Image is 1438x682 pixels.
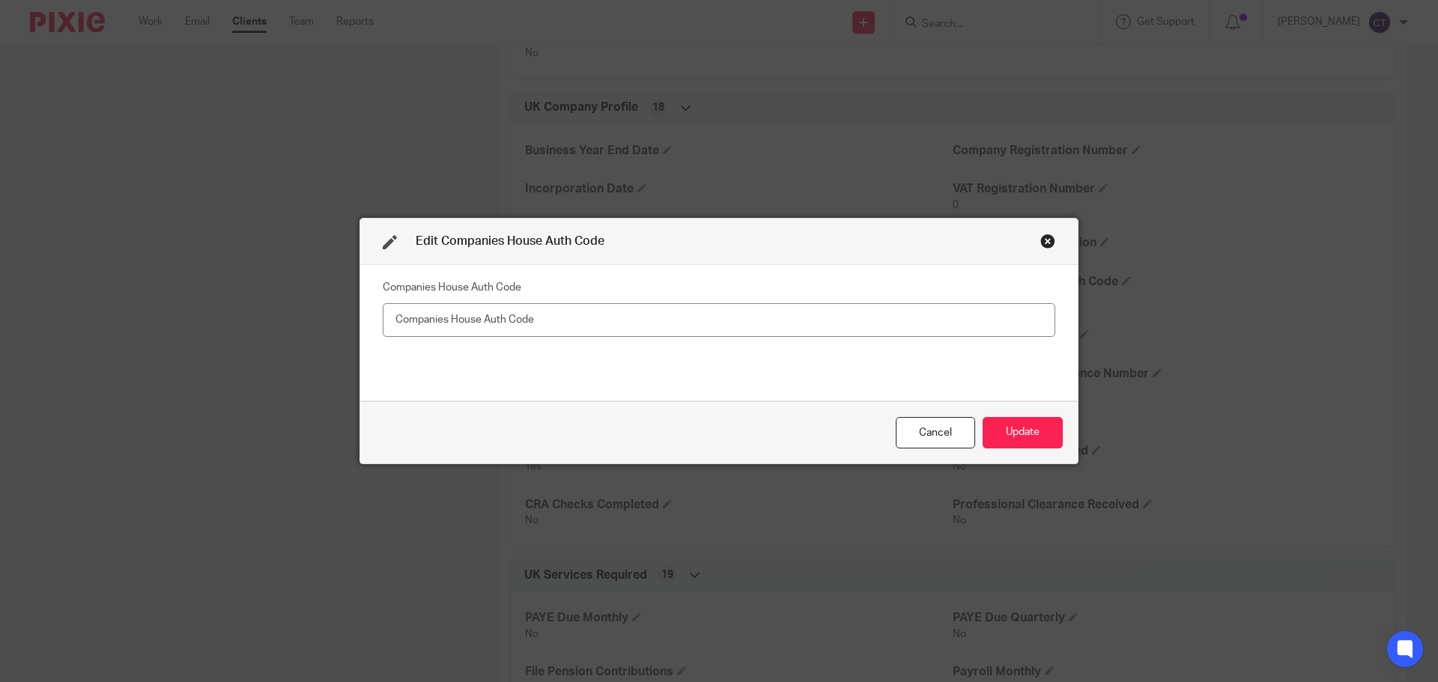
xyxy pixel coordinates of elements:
button: Update [983,417,1063,449]
div: Close this dialog window [896,417,975,449]
div: Close this dialog window [1040,234,1055,249]
span: Edit Companies House Auth Code [416,235,604,247]
input: Companies House Auth Code [383,303,1055,337]
label: Companies House Auth Code [383,280,521,295]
